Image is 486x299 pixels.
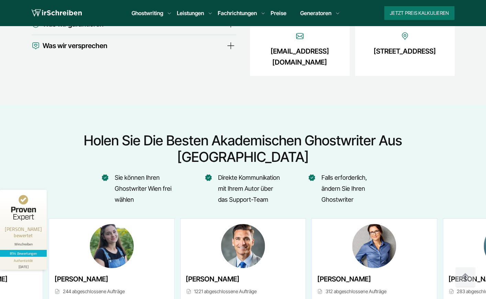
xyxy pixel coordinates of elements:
[384,6,454,20] button: Jetzt Preis kalkulieren
[317,274,371,285] span: [PERSON_NAME]
[32,40,40,51] img: Icon
[29,132,457,165] h2: Holen Sie die besten akademischen Ghostwriter aus [GEOGRAPHIC_DATA]
[401,32,409,40] img: Icon
[317,287,431,296] span: 312 abgeschlossene Aufträge
[352,224,396,268] img: Anja Hülshoff
[32,40,236,51] summary: Was wir versprechen
[296,32,304,40] img: Icon
[55,274,108,285] span: [PERSON_NAME]
[32,8,82,18] img: logo wirschreiben
[300,9,331,17] a: Generatoren
[218,9,257,17] a: Fachrichtungen
[132,9,163,17] a: Ghostwriting
[271,10,286,16] a: Preise
[260,46,339,68] a: [EMAIL_ADDRESS][DOMAIN_NAME]
[455,267,476,288] img: button top
[186,287,300,296] span: 1221 abgeschlossene Aufträge
[90,224,134,268] img: Lara Meinhardt
[177,9,204,17] a: Leistungen
[221,224,265,268] img: Franz-Josef Köppen
[14,258,33,263] div: Authentizität
[43,40,107,51] span: Was wir versprechen
[3,242,44,246] div: Wirschreiben
[102,172,178,205] li: Sie können Ihren Ghostwriter Wien frei wählen
[186,274,239,285] span: [PERSON_NAME]
[3,263,44,268] div: [DATE]
[309,172,384,205] li: Falls erforderlich, ändern Sie Ihren Ghostwriter
[205,172,281,205] li: Direkte Kommunikation mit Ihrem Autor über das Support-Team
[374,46,436,57] a: [STREET_ADDRESS]
[55,287,169,296] span: 244 abgeschlossene Aufträge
